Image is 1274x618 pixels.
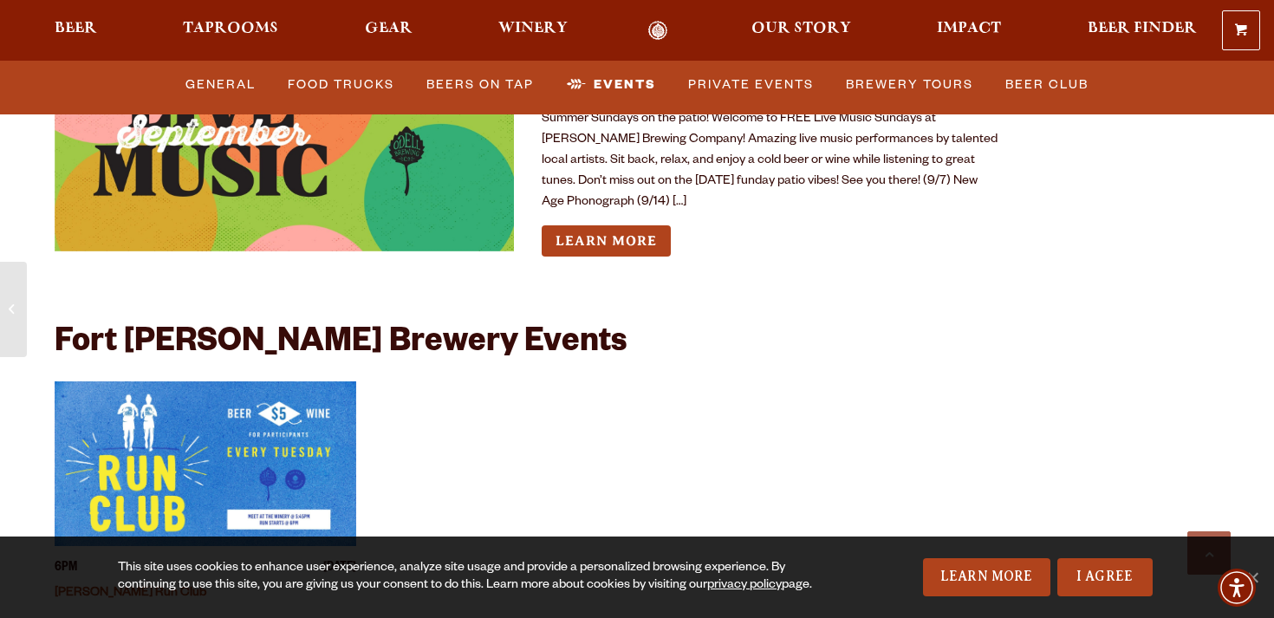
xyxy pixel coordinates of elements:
[626,21,691,41] a: Odell Home
[923,558,1050,596] a: Learn More
[43,21,108,41] a: Beer
[751,22,851,36] span: Our Story
[998,65,1095,105] a: Beer Club
[681,65,821,105] a: Private Events
[740,21,862,41] a: Our Story
[542,109,1001,213] p: Summer Sundays on the patio! Welcome to FREE Live Music Sundays at [PERSON_NAME] Brewing Company!...
[55,22,97,36] span: Beer
[707,579,782,593] a: privacy policy
[183,22,278,36] span: Taprooms
[179,65,263,105] a: General
[419,65,541,105] a: Beers on Tap
[55,381,356,546] a: View event details
[1088,22,1197,36] span: Beer Finder
[55,22,514,251] a: View event details
[354,21,424,41] a: Gear
[1187,531,1231,575] a: Scroll to top
[281,65,401,105] a: Food Trucks
[560,65,663,105] a: Events
[55,326,627,364] h2: Fort [PERSON_NAME] Brewery Events
[839,65,980,105] a: Brewery Tours
[172,21,289,41] a: Taprooms
[1076,21,1208,41] a: Beer Finder
[365,22,413,36] span: Gear
[1218,569,1256,607] div: Accessibility Menu
[926,21,1012,41] a: Impact
[118,560,830,595] div: This site uses cookies to enhance user experience, analyze site usage and provide a personalized ...
[487,21,579,41] a: Winery
[937,22,1001,36] span: Impact
[542,225,671,257] a: Learn more about Live Music Sundays
[1057,558,1153,596] a: I Agree
[498,22,568,36] span: Winery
